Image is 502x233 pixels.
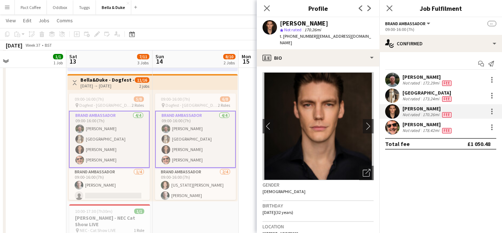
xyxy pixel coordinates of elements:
[441,80,453,86] div: Crew has different fees then in role
[68,57,77,65] span: 13
[257,4,379,13] h3: Profile
[257,49,379,67] div: Bio
[134,228,144,233] span: 1 Role
[57,17,73,24] span: Comms
[421,128,441,133] div: 178.42mi
[218,102,230,108] span: 2 Roles
[442,96,452,102] span: Fee
[280,20,328,27] div: [PERSON_NAME]
[47,0,73,14] button: Oddbox
[36,16,52,25] a: Jobs
[139,83,149,89] div: 2 jobs
[467,140,490,147] div: £1 050.48
[402,105,453,112] div: [PERSON_NAME]
[15,0,47,14] button: Pact Coffee
[6,17,16,24] span: View
[402,128,421,133] div: Not rated
[421,96,441,102] div: 173.24mi
[402,96,421,102] div: Not rated
[39,17,49,24] span: Jobs
[263,189,305,194] span: [DEMOGRAPHIC_DATA]
[6,42,22,49] div: [DATE]
[263,182,374,188] h3: Gender
[441,112,453,118] div: Crew has different fees then in role
[79,102,132,108] span: Dogfest - [GEOGRAPHIC_DATA]
[224,60,235,65] div: 2 Jobs
[241,57,251,65] span: 15
[132,102,144,108] span: 2 Roles
[402,90,453,96] div: [GEOGRAPHIC_DATA]
[379,35,502,52] div: Confirmed
[53,60,63,65] div: 1 Job
[80,83,134,88] div: [DATE] → [DATE]
[96,0,131,14] button: Bella & Duke
[385,21,426,26] span: Brand Ambassador
[263,202,374,209] h3: Birthday
[359,166,374,180] div: Open photos pop-in
[441,128,453,133] div: Crew has different fees then in role
[45,42,52,48] div: BST
[75,96,104,102] span: 09:00-16:00 (7h)
[284,27,301,32] span: Not rated
[280,33,371,45] span: | [EMAIL_ADDRESS][DOMAIN_NAME]
[442,81,452,86] span: Fee
[402,112,421,118] div: Not rated
[69,111,150,168] app-card-role: Brand Ambassador4/409:00-16:00 (7h)[PERSON_NAME][GEOGRAPHIC_DATA][PERSON_NAME][PERSON_NAME]
[155,111,236,168] app-card-role: Brand Ambassador4/409:00-16:00 (7h)[PERSON_NAME][GEOGRAPHIC_DATA][PERSON_NAME][PERSON_NAME]
[80,228,116,233] span: NEC - Cat Show LIVE
[385,140,410,147] div: Total fee
[421,80,441,86] div: 172.29mi
[242,53,251,60] span: Mon
[69,168,150,224] app-card-role: Brand Ambassador1/409:00-16:00 (7h)[PERSON_NAME]
[263,210,293,215] span: [DATE] (32 years)
[75,209,113,214] span: 10:00-17:30 (7h30m)
[69,53,77,60] span: Sat
[155,168,236,224] app-card-role: Brand Ambassador2/409:00-16:00 (7h)[US_STATE][PERSON_NAME][PERSON_NAME]
[223,54,235,59] span: 8/10
[280,33,317,39] span: t. [PHONE_NUMBER]
[263,223,374,230] h3: Location
[134,96,144,102] span: 5/8
[166,102,218,108] span: Dogfest - [GEOGRAPHIC_DATA]
[155,53,164,60] span: Sun
[24,42,42,48] span: Week 37
[402,74,453,80] div: [PERSON_NAME]
[385,21,431,26] button: Brand Ambassador
[69,93,150,200] app-job-card: 09:00-16:00 (7h)5/8 Dogfest - [GEOGRAPHIC_DATA]2 RolesBrand Ambassador4/409:00-16:00 (7h)[PERSON_...
[402,121,453,128] div: [PERSON_NAME]
[303,27,322,32] span: 170.26mi
[263,72,374,180] img: Crew avatar or photo
[154,57,164,65] span: 14
[54,16,76,25] a: Comms
[53,54,63,59] span: 1/1
[135,77,149,83] span: 11/16
[442,112,452,118] span: Fee
[23,17,31,24] span: Edit
[20,16,34,25] a: Edit
[80,77,134,83] h3: Bella&Duke - Dogfest - Harewood House Team 1
[137,54,149,59] span: 7/11
[220,96,230,102] span: 6/8
[488,21,496,26] span: --
[402,80,421,86] div: Not rated
[385,27,496,32] div: 09:00-16:00 (7h)
[379,4,502,13] h3: Job Fulfilment
[137,60,149,65] div: 3 Jobs
[161,96,190,102] span: 09:00-16:00 (7h)
[3,16,19,25] a: View
[421,112,441,118] div: 170.26mi
[134,209,144,214] span: 1/1
[73,0,96,14] button: Tuggs
[155,93,236,200] app-job-card: 09:00-16:00 (7h)6/8 Dogfest - [GEOGRAPHIC_DATA]2 RolesBrand Ambassador4/409:00-16:00 (7h)[PERSON_...
[69,215,150,228] h3: [PERSON_NAME] - NEC Cat Show LIVE
[442,128,452,133] span: Fee
[441,96,453,102] div: Crew has different fees then in role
